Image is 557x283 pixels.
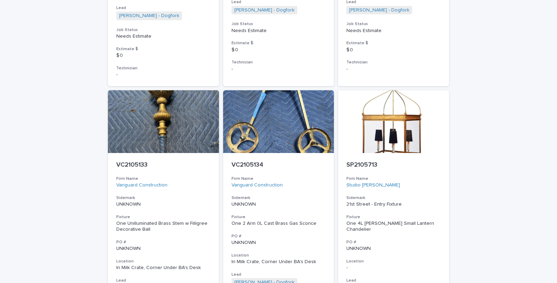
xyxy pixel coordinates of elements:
[232,60,326,65] h3: Technician
[232,66,326,72] p: -
[116,161,211,169] p: VC2105133
[116,33,211,39] p: Needs Estimate
[116,265,211,271] p: In Milk Crate, Corner Under BA's Desk
[346,246,441,252] p: UNKNOWN
[346,28,441,34] p: Needs Estimate
[346,239,441,245] h3: PO #
[232,221,326,227] div: One 2 Arm 0L Cast Brass Gas Sconce
[346,60,441,65] h3: Technician
[116,5,211,11] h3: Lead
[346,214,441,220] h3: Fixture
[232,28,326,34] p: Needs Estimate
[116,201,211,207] p: UNKNOWN
[346,47,441,53] p: $ 0
[116,239,211,245] h3: PO #
[346,195,441,201] h3: Sidemark
[232,21,326,27] h3: Job Status
[346,182,400,188] a: Studio [PERSON_NAME]
[346,21,441,27] h3: Job Status
[116,72,211,78] p: -
[116,221,211,232] div: One Unilluminated Brass Stem w Filligree Decorative Ball
[116,176,211,182] h3: Firm Name
[116,246,211,252] p: UNKNOWN
[116,259,211,264] h3: Location
[116,53,211,59] p: $ 0
[346,40,441,46] h3: Estimate $
[349,7,409,13] a: [PERSON_NAME] - Dogfork
[232,195,326,201] h3: Sidemark
[232,234,326,239] h3: PO #
[232,40,326,46] h3: Estimate $
[346,221,441,232] div: One 4L [PERSON_NAME] Small Lantern Chandelier
[119,13,179,19] a: [PERSON_NAME] - Dogfork
[346,265,441,271] p: -
[346,66,441,72] p: -
[232,176,326,182] h3: Firm Name
[116,214,211,220] h3: Fixture
[232,47,326,53] p: $ 0
[346,259,441,264] h3: Location
[232,214,326,220] h3: Fixture
[232,272,326,277] h3: Lead
[234,7,295,13] a: [PERSON_NAME] - Dogfork
[116,46,211,52] h3: Estimate $
[116,27,211,33] h3: Job Status
[232,240,326,246] p: UNKNOWN
[116,66,211,71] h3: Technician
[346,176,441,182] h3: Firm Name
[346,161,441,169] p: SP2105713
[232,201,326,207] p: UNKNOWN
[346,201,441,207] p: 21st Street - Entry Fixture
[232,182,283,188] a: Vanguard Construction
[232,253,326,258] h3: Location
[116,195,211,201] h3: Sidemark
[232,161,326,169] p: VC2105134
[116,182,167,188] a: Vanguard Construction
[232,259,326,265] p: In Milk Crate, Corner Under BA's Desk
